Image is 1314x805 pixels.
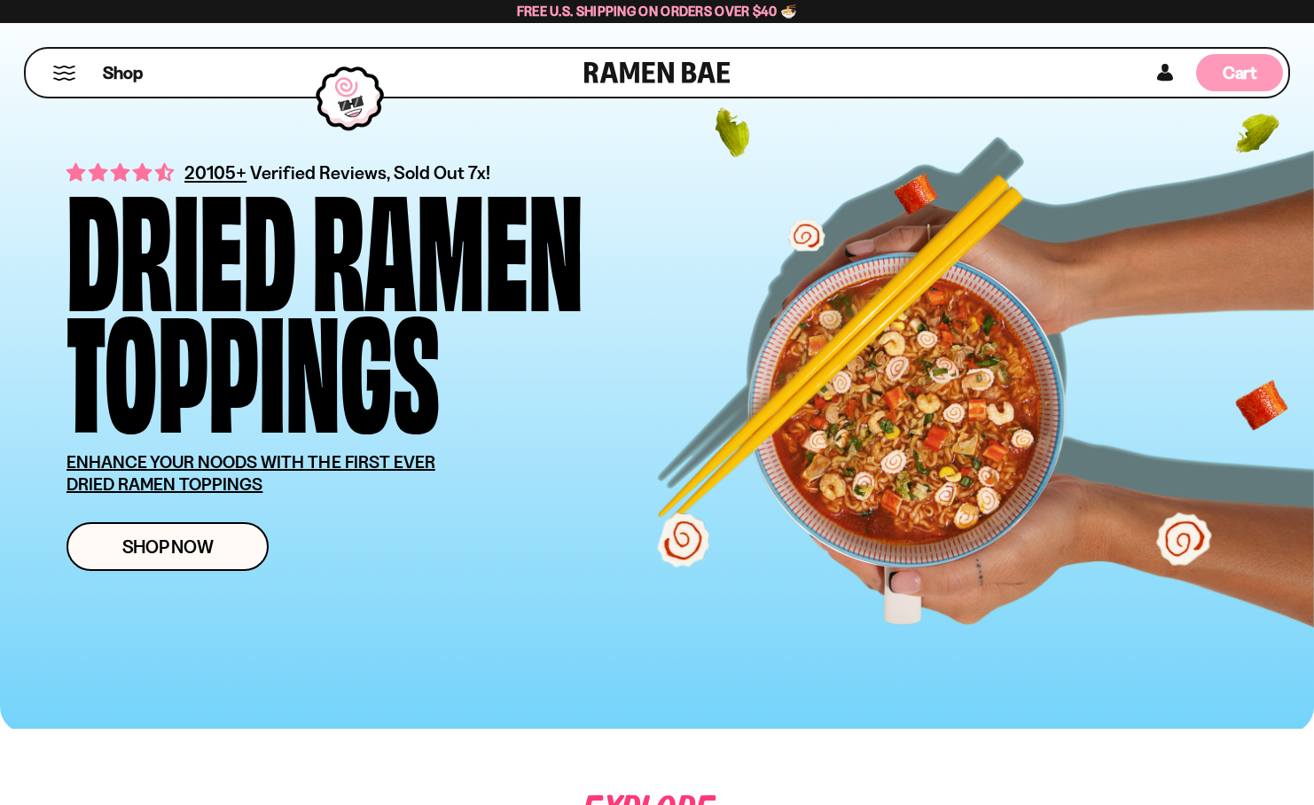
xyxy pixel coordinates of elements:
[66,182,296,303] div: Dried
[66,303,440,425] div: Toppings
[103,61,143,85] span: Shop
[1196,49,1283,97] a: Cart
[52,66,76,81] button: Mobile Menu Trigger
[66,522,269,571] a: Shop Now
[1223,62,1257,83] span: Cart
[103,54,143,91] a: Shop
[312,182,583,303] div: Ramen
[122,537,214,556] span: Shop Now
[66,451,435,495] u: ENHANCE YOUR NOODS WITH THE FIRST EVER DRIED RAMEN TOPPINGS
[517,3,798,20] span: Free U.S. Shipping on Orders over $40 🍜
